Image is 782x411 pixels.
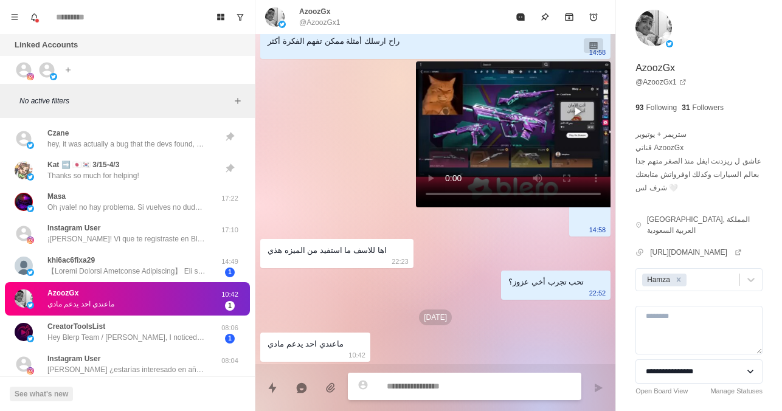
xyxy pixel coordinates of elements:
[265,7,285,27] img: picture
[15,161,33,179] img: picture
[15,323,33,341] img: picture
[27,237,34,244] img: picture
[268,337,344,351] div: ماعندي احد يدعم مادي
[24,7,44,27] button: Notifications
[215,225,245,235] p: 17:10
[47,299,114,309] p: ماعندي احد يدعم مادي
[215,323,245,333] p: 08:06
[299,6,330,17] p: AzoozGx
[650,247,742,258] a: [URL][DOMAIN_NAME]
[646,102,677,113] p: Following
[47,128,69,139] p: Czane
[47,233,206,244] p: ¡[PERSON_NAME]! Vi que te registraste en Blerp hace poco, soy Sebs y formo parte del equipo. Solo...
[647,214,763,236] p: [GEOGRAPHIC_DATA], المملكة العربية السعودية
[47,139,206,150] p: hey, it was actually a bug that the devs found, they had pushed up a short-term fix while they pa...
[15,193,33,211] img: picture
[589,223,606,237] p: 14:58
[666,40,673,47] img: picture
[635,61,675,75] p: AzoozGx
[47,332,206,343] p: Hey Blerp Team / [PERSON_NAME], I noticed the Blerp listing on [URL][DOMAIN_NAME] isn’t fully com...
[230,7,250,27] button: Show unread conversations
[635,102,643,113] p: 93
[635,10,672,46] img: picture
[27,302,34,309] img: picture
[15,39,78,51] p: Linked Accounts
[419,309,452,325] p: [DATE]
[47,353,100,364] p: Instagram User
[61,63,75,77] button: Add account
[215,289,245,300] p: 10:42
[672,274,685,286] div: Remove Hamza
[635,128,763,195] p: ستريمر + يوتيوبر قناتي AzoozGx عاشق ل ريزدنت ايفل منذ الصغر متهم جدا بعالم السيارات وكذلك اوفروات...
[589,286,606,300] p: 22:52
[27,73,34,80] img: picture
[47,159,119,170] p: Kat ➡️ 🇯🇵🇰🇷 3/15-4/3
[319,376,343,400] button: Add media
[27,142,34,149] img: picture
[27,335,34,342] img: picture
[225,301,235,311] span: 1
[15,289,33,308] img: picture
[693,102,724,113] p: Followers
[27,367,34,375] img: picture
[47,255,95,266] p: khi6ac6fixa29
[643,274,672,286] div: Hamza
[10,387,73,401] button: See what's new
[211,7,230,27] button: Board View
[19,95,230,106] p: No active filters
[27,205,34,212] img: picture
[581,5,606,29] button: Add reminder
[47,321,105,332] p: CreatorToolsList
[27,173,34,181] img: picture
[710,386,763,396] a: Manage Statuses
[5,7,24,27] button: Menu
[27,269,34,276] img: picture
[260,376,285,400] button: Quick replies
[348,348,365,362] p: 10:42
[50,73,57,80] img: picture
[215,193,245,204] p: 17:22
[47,223,100,233] p: Instagram User
[47,170,139,181] p: Thanks so much for helping!
[47,364,206,375] p: [PERSON_NAME] ¿estarías interesado en añadir un TTS con la voz de personajes famosos (generada po...
[47,202,206,213] p: Oh ¡vale! no hay problema. Si vuelves no dudes en escribirme 😊
[299,17,341,28] p: @AzoozGx1
[225,268,235,277] span: 1
[682,102,690,113] p: 31
[635,386,688,396] a: Open Board View
[635,77,687,88] a: @AzoozGx1
[15,257,33,275] img: picture
[533,5,557,29] button: Pin
[279,21,286,28] img: picture
[268,244,387,257] div: اها للاسف ما استفيد من الميزه هذي
[47,191,66,202] p: Masa
[392,255,409,268] p: 22:23
[230,94,245,108] button: Add filters
[215,257,245,267] p: 14:49
[289,376,314,400] button: Reply with AI
[557,5,581,29] button: Archive
[508,5,533,29] button: Mark as read
[508,275,584,289] div: تحب تجرب أخي عزوز؟
[225,334,235,344] span: 1
[47,266,206,277] p: 【Loremi Dolorsi Ametconse Adipiscing】 Eli seddoe tempor incididunt utlaboree, dolo ma aliq e admi...
[215,356,245,366] p: 08:04
[47,288,78,299] p: AzoozGx
[586,376,611,400] button: Send message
